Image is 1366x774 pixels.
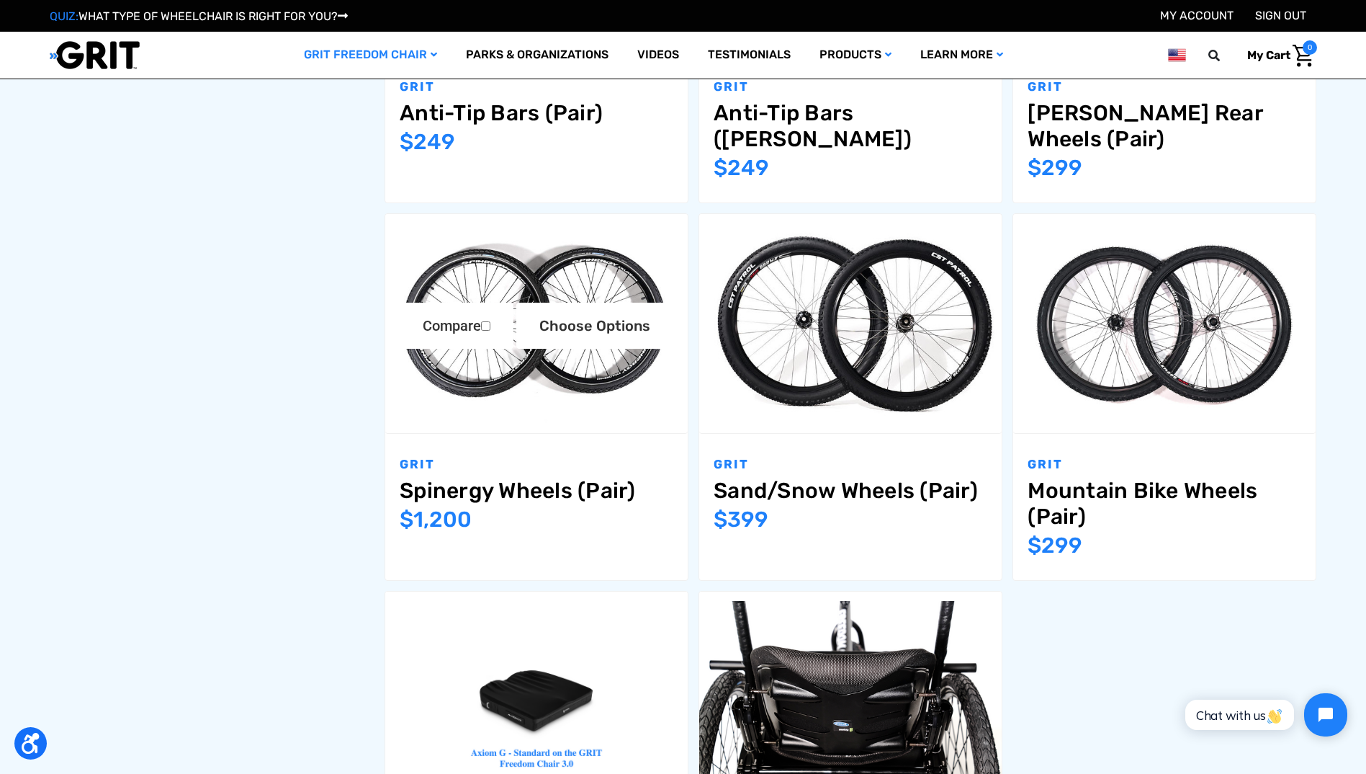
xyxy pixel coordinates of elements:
a: Learn More [906,32,1017,79]
a: Sand/Snow Wheels (Pair),$399.00 [714,478,987,504]
p: GRIT [400,455,673,474]
span: $249 [714,155,769,181]
img: Mountain Bike Wheels (Pair) [1013,223,1316,424]
label: Compare [400,303,513,349]
img: GRIT Sand and Snow Wheels: pair of wider wheels for easier riding over loose terrain in GRIT Free... [699,223,1002,424]
a: Sand/Snow Wheels (Pair),$399.00 [699,214,1002,434]
img: us.png [1168,46,1185,64]
iframe: Tidio Chat [1169,681,1360,749]
a: Choose Options [516,303,673,349]
a: Anti-Tip Bars (Pair),$249.00 [400,100,673,126]
a: Mountain Bike Wheels (Pair),$299.00 [1013,214,1316,434]
a: Products [805,32,906,79]
a: Mountain Bike Wheels (Pair),$299.00 [1028,478,1301,530]
p: GRIT [1028,455,1301,474]
a: Spinergy Wheels (Pair),$1,200.00 [400,478,673,504]
a: QUIZ:WHAT TYPE OF WHEELCHAIR IS RIGHT FOR YOU? [50,9,348,23]
img: GRIT All-Terrain Wheelchair and Mobility Equipment [50,40,140,70]
input: Compare [481,321,490,331]
a: Account [1160,9,1234,22]
a: Parks & Organizations [451,32,623,79]
input: Search [1215,40,1236,71]
a: Spinergy Wheels (Pair),$1,200.00 [385,214,688,434]
span: QUIZ: [50,9,78,23]
p: GRIT [714,455,987,474]
a: GRIT Jr. Rear Wheels (Pair),$299.00 [1028,100,1301,152]
span: 0 [1303,40,1317,55]
a: Sign out [1255,9,1306,22]
span: $299 [1028,533,1082,559]
a: Cart with 0 items [1236,40,1317,71]
span: $399 [714,507,768,533]
a: Videos [623,32,693,79]
p: GRIT [714,78,987,97]
span: $1,200 [400,507,472,533]
img: Cart [1293,45,1313,67]
a: Testimonials [693,32,805,79]
span: $249 [400,129,455,155]
a: GRIT Freedom Chair [289,32,451,79]
p: GRIT [400,78,673,97]
p: GRIT [1028,78,1301,97]
a: Anti-Tip Bars (GRIT Jr.),$249.00 [714,100,987,152]
span: $299 [1028,155,1082,181]
span: My Cart [1247,48,1290,62]
img: GRIT Spinergy Wheels: two Spinergy bike wheels for all-terrain wheelchair use [385,223,688,424]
